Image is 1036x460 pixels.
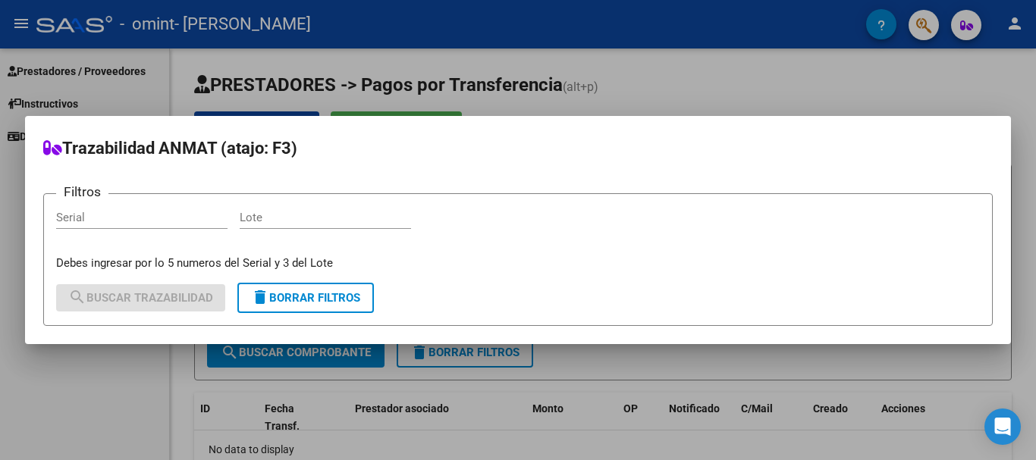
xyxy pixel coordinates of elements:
h3: Filtros [56,182,108,202]
mat-icon: delete [251,288,269,306]
div: Open Intercom Messenger [984,408,1021,445]
button: Borrar Filtros [237,283,374,313]
p: Debes ingresar por lo 5 numeros del Serial y 3 del Lote [56,255,980,272]
h2: Trazabilidad ANMAT (atajo: F3) [43,134,993,163]
mat-icon: search [68,288,86,306]
span: Borrar Filtros [251,291,360,305]
button: Buscar Trazabilidad [56,284,225,311]
span: Buscar Trazabilidad [68,291,213,305]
